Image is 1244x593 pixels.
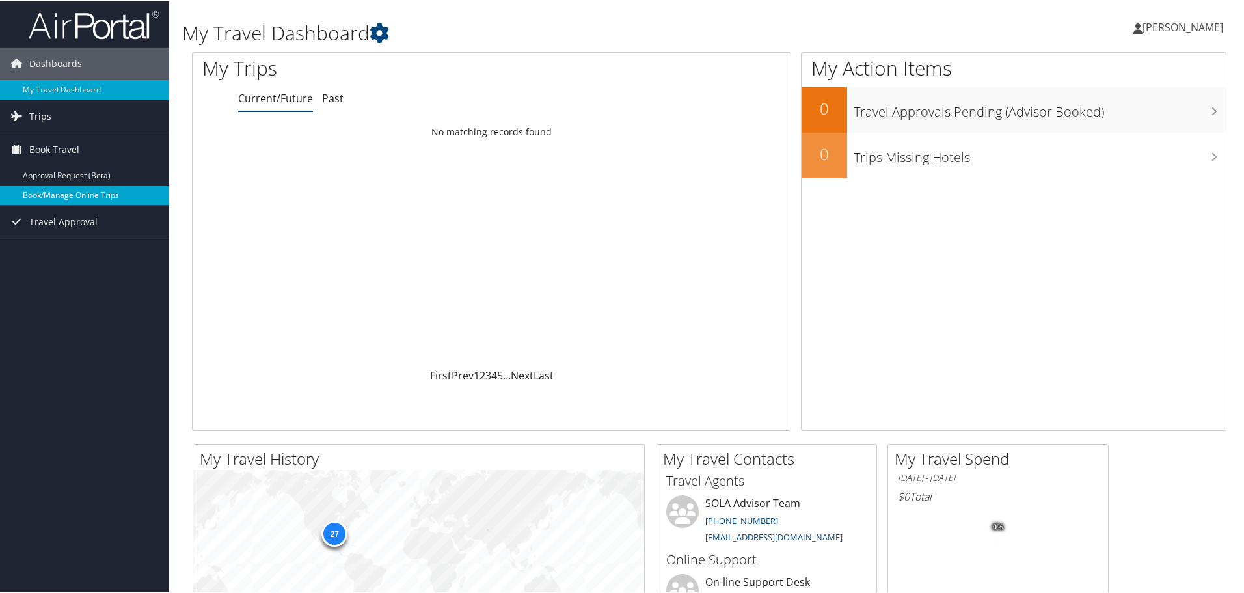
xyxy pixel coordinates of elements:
span: Trips [29,99,51,131]
span: Dashboards [29,46,82,79]
a: [PHONE_NUMBER] [705,514,778,525]
li: SOLA Advisor Team [660,494,873,547]
h3: Online Support [666,549,867,568]
span: $0 [898,488,910,503]
h2: 0 [802,142,847,164]
a: Last [534,367,554,381]
a: 4 [491,367,497,381]
h2: My Travel Spend [895,447,1108,469]
h2: My Travel History [200,447,644,469]
td: No matching records found [193,119,791,143]
a: 0Travel Approvals Pending (Advisor Booked) [802,86,1226,131]
a: [PERSON_NAME] [1133,7,1236,46]
a: First [430,367,452,381]
h2: 0 [802,96,847,118]
a: 5 [497,367,503,381]
span: Travel Approval [29,204,98,237]
h3: Travel Agents [666,471,867,489]
a: Past [322,90,344,104]
h6: Total [898,488,1098,503]
a: [EMAIL_ADDRESS][DOMAIN_NAME] [705,530,843,542]
div: 27 [321,519,347,545]
h3: Travel Approvals Pending (Advisor Booked) [854,95,1226,120]
a: Current/Future [238,90,313,104]
h1: My Trips [202,53,532,81]
a: 1 [474,367,480,381]
a: 2 [480,367,485,381]
h1: My Travel Dashboard [182,18,885,46]
span: [PERSON_NAME] [1143,19,1223,33]
h6: [DATE] - [DATE] [898,471,1098,483]
h2: My Travel Contacts [663,447,876,469]
a: 3 [485,367,491,381]
a: Next [511,367,534,381]
h3: Trips Missing Hotels [854,141,1226,165]
h1: My Action Items [802,53,1226,81]
tspan: 0% [993,522,1003,530]
a: Prev [452,367,474,381]
img: airportal-logo.png [29,8,159,39]
span: … [503,367,511,381]
a: 0Trips Missing Hotels [802,131,1226,177]
span: Book Travel [29,132,79,165]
